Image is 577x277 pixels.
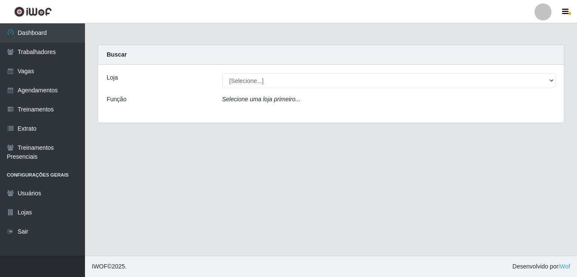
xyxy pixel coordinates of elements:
[107,51,127,58] strong: Buscar
[92,262,127,271] span: © 2025 .
[512,262,570,271] span: Desenvolvido por
[558,263,570,270] a: iWof
[222,96,300,103] i: Selecione uma loja primeiro...
[107,95,127,104] label: Função
[14,6,52,17] img: CoreUI Logo
[92,263,107,270] span: IWOF
[107,73,118,82] label: Loja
